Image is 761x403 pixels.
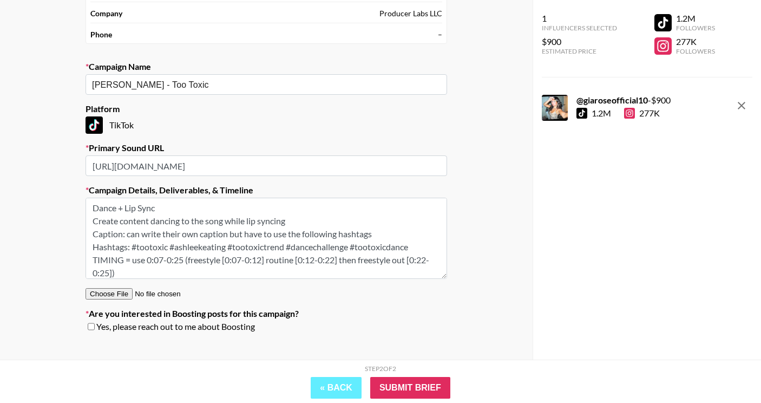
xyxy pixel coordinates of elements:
label: Are you interested in Boosting posts for this campaign? [86,308,447,319]
div: Estimated Price [542,47,617,55]
div: Influencers Selected [542,24,617,32]
input: Old Town Road - Lil Nas X + Billy Ray Cyrus [92,79,426,91]
input: https://www.tiktok.com/music/Old-Town-Road-6683330941219244813 [86,155,447,176]
div: – [438,30,442,40]
label: Campaign Details, Deliverables, & Timeline [86,185,447,196]
button: remove [731,95,752,116]
div: 1 [542,13,617,24]
div: Step 2 of 2 [365,365,396,373]
strong: Phone [90,30,112,40]
button: « Back [311,377,362,399]
div: Followers [676,24,715,32]
div: 277K [676,36,715,47]
label: Campaign Name [86,61,447,72]
div: 277K [624,108,660,119]
img: TikTok [86,116,103,134]
label: Platform [86,103,447,114]
div: $900 [542,36,617,47]
label: Primary Sound URL [86,142,447,153]
span: Yes, please reach out to me about Boosting [96,321,255,332]
div: 1.2M [676,13,715,24]
strong: @ giaroseofficial10 [576,95,648,105]
div: TikTok [86,116,447,134]
input: Submit Brief [370,377,450,399]
div: 1.2M [592,108,611,119]
div: Followers [676,47,715,55]
div: Producer Labs LLC [379,9,442,18]
div: - $ 900 [576,95,671,106]
strong: Company [90,9,122,18]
